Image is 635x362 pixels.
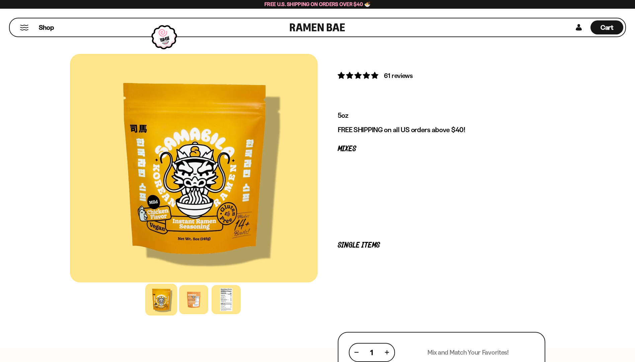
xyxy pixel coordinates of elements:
[20,25,29,30] button: Mobile Menu Trigger
[384,72,413,80] span: 61 reviews
[590,18,623,36] div: Cart
[39,20,54,34] a: Shop
[601,23,614,31] span: Cart
[427,348,509,357] p: Mix and Match Your Favorites!
[338,242,545,249] p: Single Items
[338,146,545,152] p: Mixes
[338,125,545,134] p: FREE SHIPPING on all US orders above $40!
[338,71,380,80] span: 4.84 stars
[264,1,371,7] span: Free U.S. Shipping on Orders over $40 🍜
[370,348,373,357] span: 1
[39,23,54,32] span: Shop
